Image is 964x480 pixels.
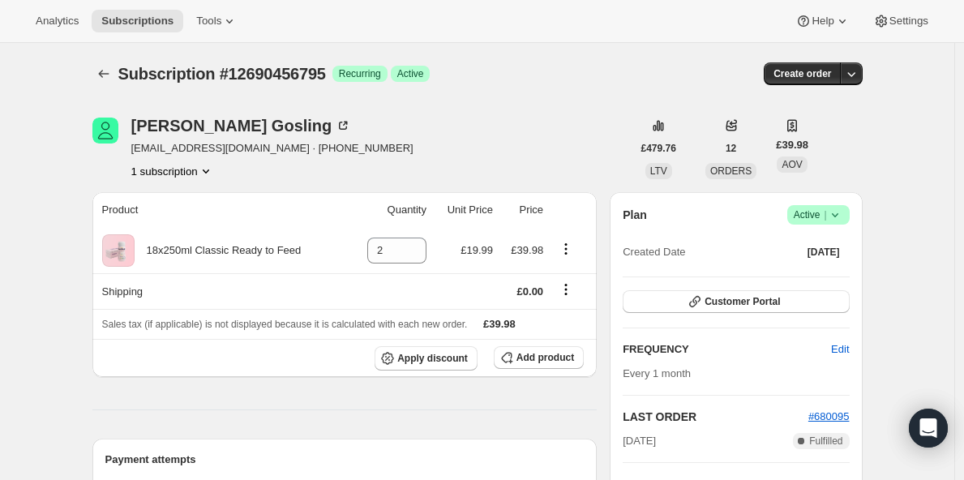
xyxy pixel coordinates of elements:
[632,137,686,160] button: £479.76
[705,295,780,308] span: Customer Portal
[821,336,859,362] button: Edit
[431,192,498,228] th: Unit Price
[339,67,381,80] span: Recurring
[641,142,676,155] span: £479.76
[461,244,493,256] span: £19.99
[483,318,516,330] span: £39.98
[36,15,79,28] span: Analytics
[710,165,752,177] span: ORDERS
[809,435,842,448] span: Fulfilled
[375,346,478,371] button: Apply discount
[909,409,948,448] div: Open Intercom Messenger
[650,165,667,177] span: LTV
[92,118,118,144] span: Lucy Gosling
[776,137,808,153] span: £39.98
[794,207,843,223] span: Active
[623,244,685,260] span: Created Date
[782,159,802,170] span: AOV
[131,140,413,156] span: [EMAIL_ADDRESS][DOMAIN_NAME] · [PHONE_NUMBER]
[889,15,928,28] span: Settings
[726,142,736,155] span: 12
[92,273,349,309] th: Shipping
[831,341,849,358] span: Edit
[798,241,850,264] button: [DATE]
[498,192,548,228] th: Price
[716,137,746,160] button: 12
[623,409,808,425] h2: LAST ORDER
[553,240,579,258] button: Product actions
[623,367,691,379] span: Every 1 month
[773,67,831,80] span: Create order
[397,67,424,80] span: Active
[101,15,174,28] span: Subscriptions
[808,409,850,425] button: #680095
[808,246,840,259] span: [DATE]
[553,281,579,298] button: Shipping actions
[623,290,849,313] button: Customer Portal
[808,410,850,422] a: #680095
[517,285,544,298] span: £0.00
[397,352,468,365] span: Apply discount
[135,242,302,259] div: 18x250ml Classic Ready to Feed
[824,208,826,221] span: |
[131,163,214,179] button: Product actions
[494,346,584,369] button: Add product
[196,15,221,28] span: Tools
[812,15,833,28] span: Help
[102,234,135,267] img: product img
[26,10,88,32] button: Analytics
[623,341,831,358] h2: FREQUENCY
[623,207,647,223] h2: Plan
[623,433,656,449] span: [DATE]
[92,192,349,228] th: Product
[764,62,841,85] button: Create order
[92,62,115,85] button: Subscriptions
[186,10,247,32] button: Tools
[511,244,543,256] span: £39.98
[349,192,431,228] th: Quantity
[131,118,352,134] div: [PERSON_NAME] Gosling
[105,452,585,468] h2: Payment attempts
[102,319,468,330] span: Sales tax (if applicable) is not displayed because it is calculated with each new order.
[118,65,326,83] span: Subscription #12690456795
[786,10,859,32] button: Help
[863,10,938,32] button: Settings
[516,351,574,364] span: Add product
[92,10,183,32] button: Subscriptions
